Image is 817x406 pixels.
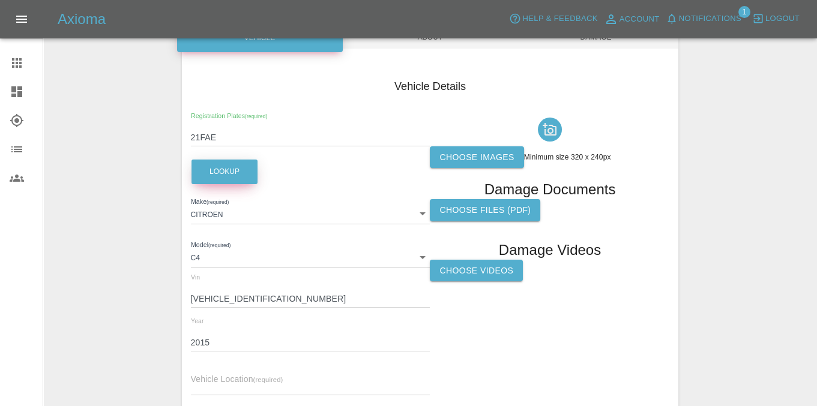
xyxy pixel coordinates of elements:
button: Help & Feedback [506,10,600,28]
small: (required) [253,376,283,383]
span: 1 [738,6,750,18]
label: Model [191,240,231,250]
span: Vehicle Location [191,374,283,384]
h4: Vehicle Details [191,79,670,95]
span: Minimum size 320 x 240px [524,153,611,161]
button: Lookup [191,160,258,184]
div: CITROEN [191,203,430,224]
small: (required) [245,113,267,119]
label: Choose Videos [430,260,523,282]
small: (required) [208,243,231,248]
button: Open drawer [7,5,36,34]
button: Notifications [663,10,744,28]
h5: Axioma [58,10,106,29]
h1: Damage Videos [499,240,601,260]
span: Notifications [679,12,741,26]
button: Logout [749,10,803,28]
label: Choose files (pdf) [430,199,540,221]
span: Account [620,13,660,26]
div: C4 [191,246,430,267]
label: Choose images [430,146,523,169]
a: Account [601,10,663,29]
h1: Damage Documents [484,180,616,199]
small: (required) [207,199,229,204]
span: Registration Plates [191,112,267,119]
span: Vin [191,273,200,281]
label: Make [191,197,229,207]
span: Year [191,317,204,324]
span: Help & Feedback [522,12,597,26]
span: Logout [765,12,800,26]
